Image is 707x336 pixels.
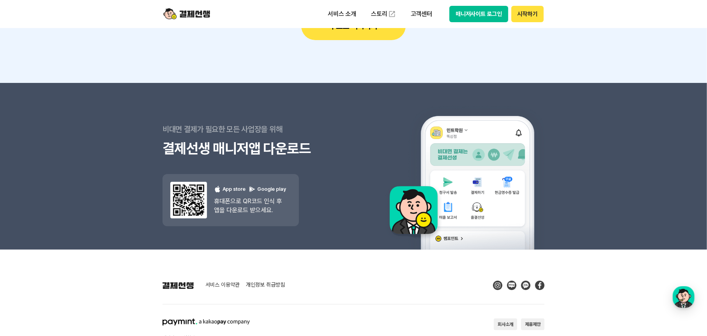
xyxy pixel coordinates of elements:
p: 비대면 결제가 필요한 모든 사업장을 위해 [163,120,353,139]
a: 서비스 이용약관 [205,282,240,289]
p: Google play [249,186,286,193]
a: 개인정보 취급방침 [246,282,285,289]
button: 제휴제안 [521,318,544,330]
span: 대화 [71,259,81,265]
p: 고객센터 [405,7,438,21]
p: 휴대폰으로 QR코드 인식 후 앱을 다운로드 받으세요. [214,197,286,215]
span: 설정 [120,259,130,265]
img: Kakao Talk [521,281,530,290]
button: 매니저사이트 로그인 [449,6,508,22]
span: 홈 [25,259,29,265]
a: 설정 [101,247,150,266]
p: 서비스 소개 [322,7,362,21]
img: 앱 예시 이미지 [380,84,544,250]
img: Instagram [493,281,502,290]
img: 앱 다운도르드 qr [170,182,207,218]
img: logo [163,7,210,21]
img: 결제선생 로고 [163,282,194,289]
button: 회사소개 [494,318,517,330]
h3: 결제선생 매니저앱 다운로드 [163,139,353,158]
img: 구글 플레이 로고 [249,186,256,193]
img: Blog [507,281,516,290]
img: paymint logo [163,318,250,325]
img: Facebook [535,281,544,290]
p: App store [214,186,246,193]
button: 시작하기 [511,6,544,22]
a: 홈 [2,247,51,266]
img: 애플 로고 [214,186,221,193]
a: 대화 [51,247,101,266]
a: 스토리 [366,6,401,22]
img: 외부 도메인 오픈 [388,10,396,18]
